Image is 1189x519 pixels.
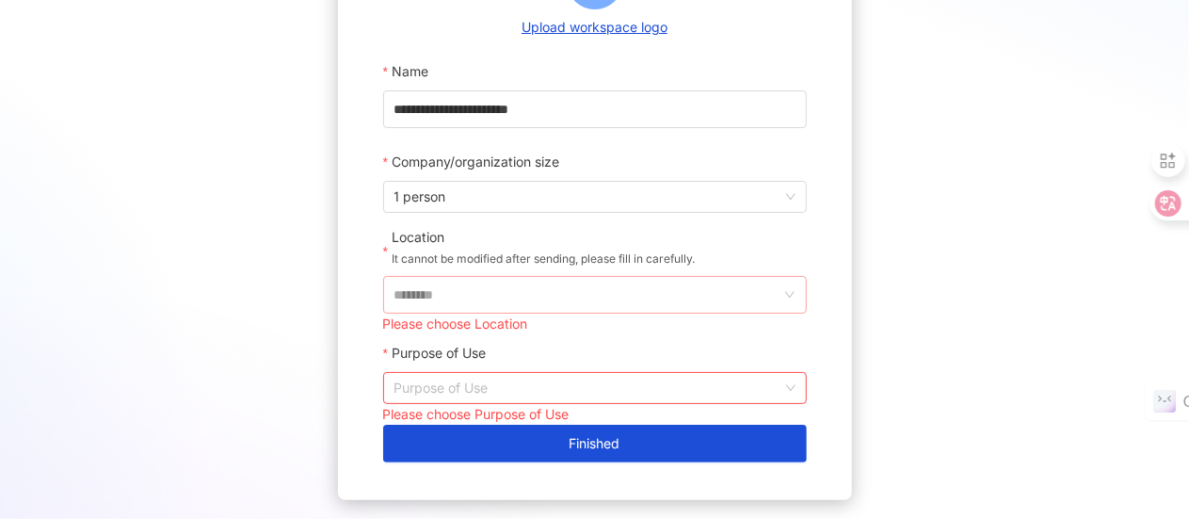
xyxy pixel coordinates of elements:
[383,314,807,334] div: Please choose Location
[784,289,795,300] span: down
[383,404,807,425] div: Please choose Purpose of Use
[392,228,695,247] div: Location
[383,334,499,372] label: Purpose of Use
[394,182,795,212] span: 1 person
[516,17,673,38] button: Upload workspace logo
[383,143,572,181] label: Company/organization size
[383,90,807,128] input: Name
[570,436,620,451] span: Finished
[392,250,695,268] p: It cannot be modified after sending, please fill in carefully.
[383,425,807,462] button: Finished
[383,53,442,90] label: Name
